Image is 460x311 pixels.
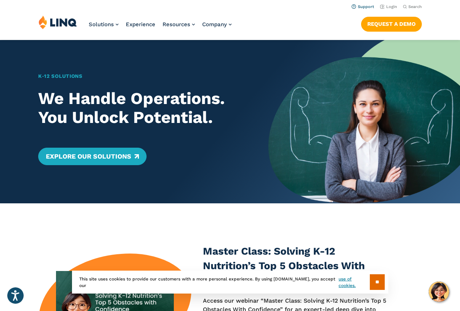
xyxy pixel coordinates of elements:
a: Resources [163,21,195,28]
button: Hello, have a question? Let’s chat. [429,282,449,302]
span: Solutions [89,21,114,28]
nav: Primary Navigation [89,15,232,39]
span: Resources [163,21,190,28]
nav: Button Navigation [361,15,422,31]
a: Experience [126,21,155,28]
h1: K‑12 Solutions [38,72,249,80]
div: This site uses cookies to provide our customers with a more personal experience. By using [DOMAIN... [72,271,388,294]
img: LINQ | K‑12 Software [39,15,77,29]
button: Open Search Bar [403,4,422,9]
a: Support [352,4,374,9]
a: Request a Demo [361,17,422,31]
a: use of cookies. [339,276,369,289]
a: Solutions [89,21,119,28]
a: Company [202,21,232,28]
span: Search [408,4,422,9]
a: Login [380,4,397,9]
h3: Master Class: Solving K-12 Nutrition’s Top 5 Obstacles With Confidence [203,244,389,288]
span: Company [202,21,227,28]
img: Home Banner [268,40,460,203]
a: Explore Our Solutions [38,148,146,165]
h2: We Handle Operations. You Unlock Potential. [38,89,249,127]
